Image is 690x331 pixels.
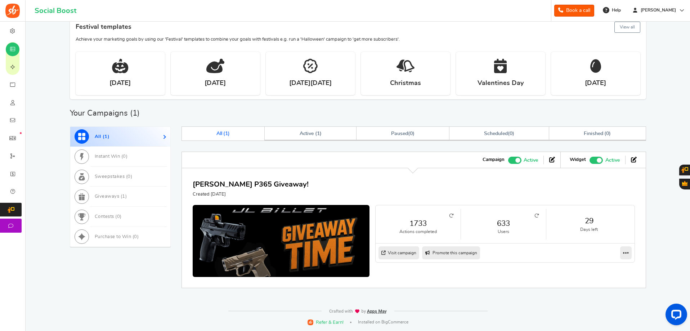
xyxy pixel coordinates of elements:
a: Visit campaign [378,246,419,259]
span: 0 [606,131,609,136]
li: 29 [546,209,632,240]
span: 1 [122,194,125,199]
span: Paused [391,131,408,136]
span: Active ( ) [300,131,322,136]
strong: Campaign [483,157,505,163]
span: Sweepstakes ( ) [95,174,133,179]
span: 0 [117,214,120,219]
button: Gratisfaction [679,179,690,189]
span: Instant Win ( ) [95,154,128,159]
strong: [DATE] [205,79,226,88]
a: Help [600,4,624,16]
small: Users [468,229,539,235]
em: New [20,132,22,134]
span: Active [524,156,538,164]
span: [PERSON_NAME] [638,7,679,13]
small: Days left [554,227,624,233]
img: img-footer.webp [329,309,387,314]
span: 0 [123,154,126,159]
strong: [DATE][DATE] [289,79,332,88]
span: ( ) [391,131,415,136]
a: Refer & Earn! [308,319,344,326]
span: Active [605,156,620,164]
strong: Christmas [390,79,421,88]
span: All ( ) [216,131,230,136]
span: Purchase to Win ( ) [95,234,139,239]
span: Finished ( ) [584,131,611,136]
span: 0 [510,131,512,136]
strong: Widget [570,157,586,163]
h1: Social Boost [35,7,76,15]
span: All ( ) [95,134,110,139]
a: [PERSON_NAME] P365 Giveaway! [193,181,309,188]
strong: [DATE] [109,79,131,88]
span: Gratisfaction [682,181,687,186]
strong: Valentines Day [478,79,524,88]
span: 0 [127,174,131,179]
span: Giveaways ( ) [95,194,127,199]
span: 1 [104,134,108,139]
p: Achieve your marketing goals by using our 'Festival' templates to combine your goals with festiva... [76,36,640,43]
span: 0 [410,131,413,136]
span: Scheduled [484,131,508,136]
a: 633 [468,218,539,229]
span: 1 [133,109,137,117]
a: 1733 [383,218,453,229]
span: | [350,322,351,323]
span: 0 [134,234,137,239]
small: Actions completed [383,229,453,235]
h2: Your Campaigns ( ) [70,109,140,117]
strong: [DATE] [585,79,606,88]
span: Help [610,7,621,13]
p: Created [DATE] [193,191,309,198]
span: Installed on BigCommerce [358,319,408,325]
h4: Festival templates [76,20,640,34]
img: Social Boost [5,4,20,18]
a: Book a call [554,5,594,17]
iframe: LiveChat chat widget [660,301,690,331]
span: 1 [225,131,228,136]
a: Promote this campaign [422,246,480,259]
span: ( ) [484,131,514,136]
span: 1 [317,131,320,136]
span: Contests ( ) [95,214,122,219]
li: Widget activated [564,156,625,164]
button: View all [614,22,640,33]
